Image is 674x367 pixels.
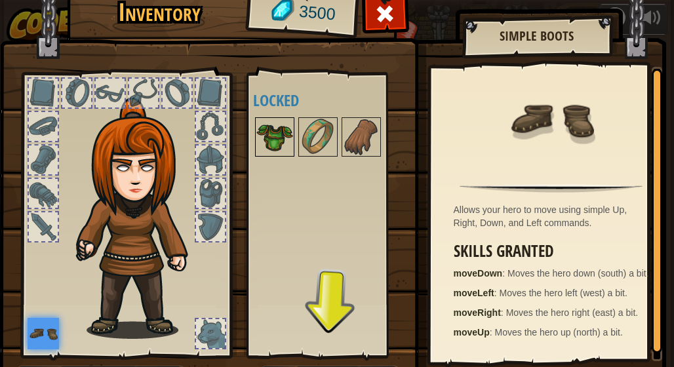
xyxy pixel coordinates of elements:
[495,327,623,338] span: Moves the hero up (north) a bit.
[28,318,59,349] img: portrait.png
[253,92,418,109] h4: Locked
[506,307,639,318] span: Moves the hero right (east) a bit.
[502,268,507,279] span: :
[507,268,649,279] span: Moves the hero down (south) a bit.
[490,327,495,338] span: :
[475,29,599,43] h2: Simple Boots
[343,119,380,155] img: portrait.png
[500,288,627,298] span: Moves the hero left (west) a bit.
[509,77,594,162] img: portrait.png
[454,203,656,229] div: Allows your hero to move using simple Up, Right, Down, and Left commands.
[501,307,506,318] span: :
[256,119,293,155] img: portrait.png
[300,119,336,155] img: portrait.png
[454,288,494,298] strong: moveLeft
[460,184,642,193] img: hr.png
[70,98,211,339] img: hair_f2.png
[454,327,490,338] strong: moveUp
[454,242,656,260] h3: Skills Granted
[454,307,501,318] strong: moveRight
[454,268,503,279] strong: moveDown
[494,288,500,298] span: :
